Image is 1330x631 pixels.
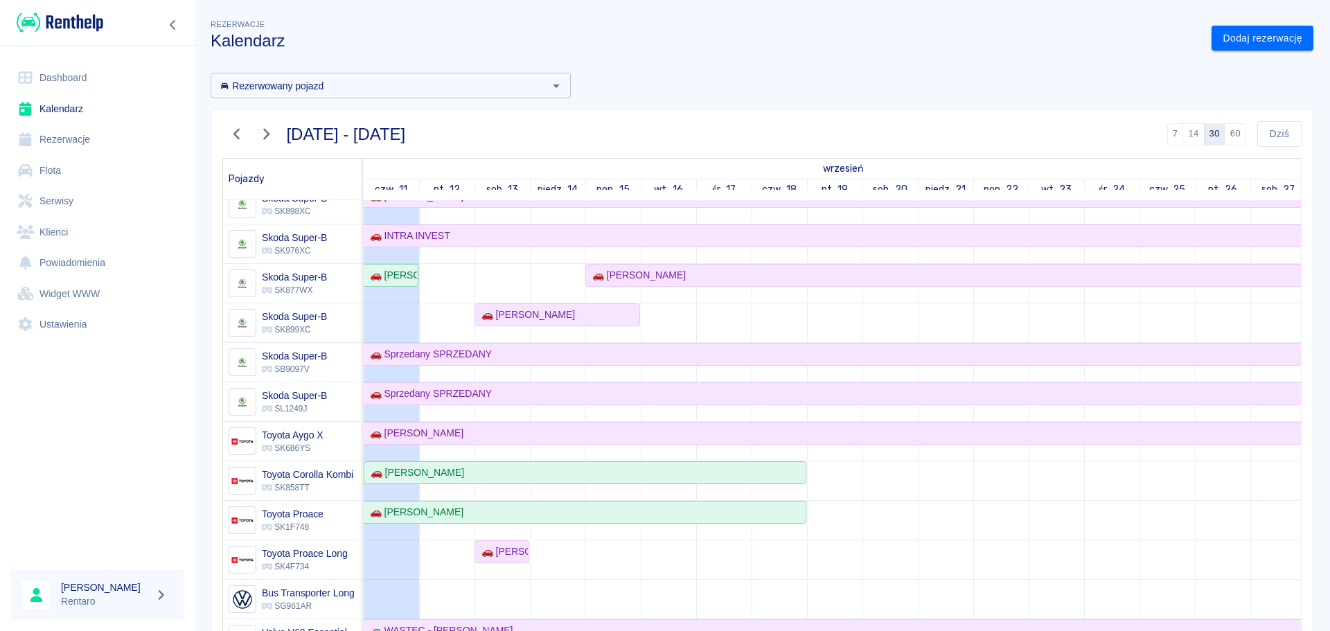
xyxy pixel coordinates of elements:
[922,179,970,199] a: 21 września 2025
[430,179,464,199] a: 12 września 2025
[1167,123,1184,145] button: 7 dni
[11,11,103,34] a: Renthelp logo
[11,309,184,340] a: Ustawienia
[262,402,327,415] p: SL1249J
[11,155,184,186] a: Flota
[231,312,254,335] img: Image
[262,363,327,375] p: SB9097V
[709,179,739,199] a: 17 września 2025
[11,62,184,94] a: Dashboard
[231,193,254,216] img: Image
[231,509,254,532] img: Image
[365,465,464,480] div: 🚗 [PERSON_NAME]
[231,430,254,453] img: Image
[262,428,323,442] h6: Toyota Aygo X
[1038,179,1076,199] a: 23 września 2025
[262,481,353,494] p: SK858TT
[476,544,528,559] div: 🚗 [PERSON_NAME]
[593,179,633,199] a: 15 września 2025
[215,77,544,94] input: Wyszukaj i wybierz pojazdy...
[262,560,348,573] p: SK4F734
[262,389,327,402] h6: Skoda Super-B
[371,179,411,199] a: 11 września 2025
[262,310,327,323] h6: Skoda Super-B
[262,600,355,612] p: SG961AR
[534,179,582,199] a: 14 września 2025
[229,173,265,185] span: Pojazdy
[262,284,327,296] p: SK877WX
[364,229,450,243] div: 🚗 INTRA INVEST
[262,205,327,217] p: SK898XC
[819,159,867,179] a: 11 września 2025
[262,323,327,336] p: SK899XC
[869,179,911,199] a: 20 września 2025
[1146,179,1189,199] a: 25 września 2025
[231,351,254,374] img: Image
[262,349,327,363] h6: Skoda Super-B
[476,308,575,322] div: 🚗 [PERSON_NAME]
[364,386,492,401] div: 🚗 Sprzedany SPRZEDANY
[262,521,323,533] p: SK1F748
[1205,179,1241,199] a: 26 września 2025
[818,179,852,199] a: 19 września 2025
[231,549,254,571] img: Image
[262,245,327,257] p: SK976XC
[262,231,327,245] h6: Skoda Super-B
[587,268,686,283] div: 🚗 [PERSON_NAME]
[364,268,417,283] div: 🚗 [PERSON_NAME]
[1182,123,1204,145] button: 14 dni
[231,470,254,492] img: Image
[211,20,265,28] span: Rezerwacje
[231,391,254,414] img: Image
[262,586,355,600] h6: Bus Transporter Long
[262,546,348,560] h6: Toyota Proace Long
[17,11,103,34] img: Renthelp logo
[11,217,184,248] a: Klienci
[650,179,686,199] a: 16 września 2025
[547,76,566,96] button: Otwórz
[11,278,184,310] a: Widget WWW
[163,16,184,34] button: Zwiń nawigację
[759,179,800,199] a: 18 września 2025
[1258,179,1299,199] a: 27 września 2025
[61,594,150,609] p: Rentaro
[980,179,1022,199] a: 22 września 2025
[61,580,150,594] h6: [PERSON_NAME]
[262,468,353,481] h6: Toyota Corolla Kombi
[483,179,522,199] a: 13 września 2025
[262,270,327,284] h6: Skoda Super-B
[364,505,463,519] div: 🚗 [PERSON_NAME]
[1095,179,1128,199] a: 24 września 2025
[287,125,406,144] h3: [DATE] - [DATE]
[11,94,184,125] a: Kalendarz
[1225,123,1246,145] button: 60 dni
[262,442,323,454] p: SK686YS
[211,31,1200,51] h3: Kalendarz
[364,426,463,441] div: 🚗 [PERSON_NAME]
[11,247,184,278] a: Powiadomienia
[11,124,184,155] a: Rezerwacje
[1204,123,1225,145] button: 30 dni
[364,347,492,362] div: 🚗 Sprzedany SPRZEDANY
[1257,121,1302,147] button: Dziś
[231,588,254,611] img: Image
[262,507,323,521] h6: Toyota Proace
[231,272,254,295] img: Image
[1212,26,1313,51] a: Dodaj rezerwację
[231,233,254,256] img: Image
[11,186,184,217] a: Serwisy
